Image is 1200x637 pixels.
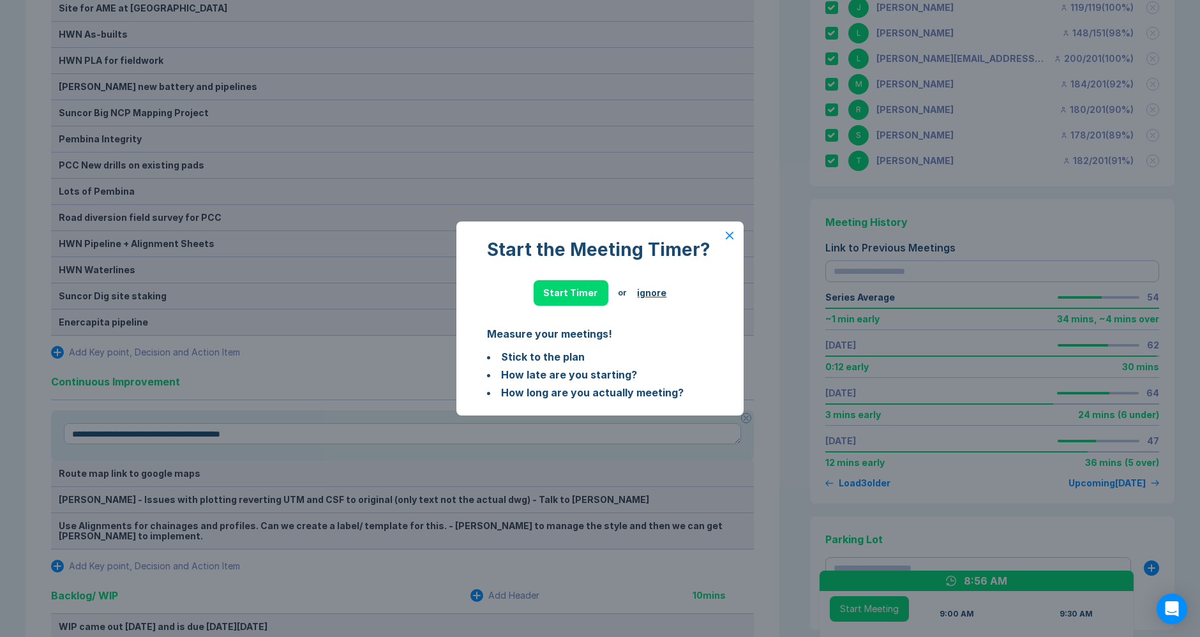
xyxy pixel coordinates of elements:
[619,288,627,298] div: or
[487,385,713,400] li: How long are you actually meeting?
[487,239,713,260] div: Start the Meeting Timer?
[487,367,713,382] li: How late are you starting?
[1157,594,1187,624] div: Open Intercom Messenger
[487,349,713,364] li: Stick to the plan
[534,280,608,306] button: Start Timer
[487,326,713,341] div: Measure your meetings!
[638,288,667,298] button: ignore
